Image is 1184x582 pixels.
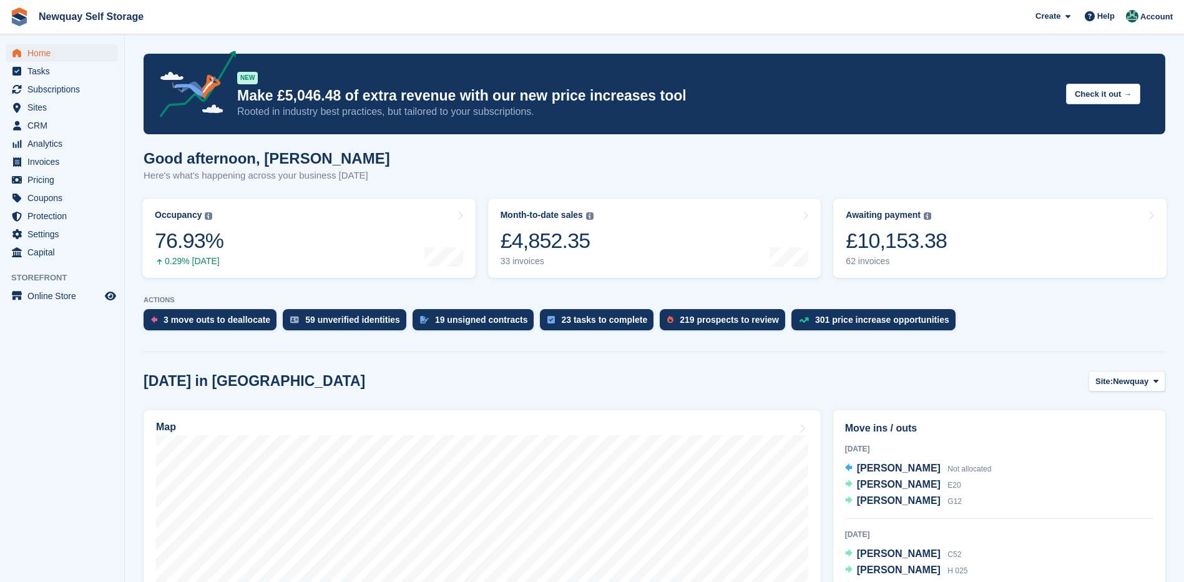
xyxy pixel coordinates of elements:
[845,477,961,493] a: [PERSON_NAME] E20
[857,479,941,490] span: [PERSON_NAME]
[6,287,118,305] a: menu
[27,117,102,134] span: CRM
[947,465,991,473] span: Not allocated
[435,315,528,325] div: 19 unsigned contracts
[857,463,941,473] span: [PERSON_NAME]
[142,199,476,278] a: Occupancy 76.93% 0.29% [DATE]
[144,150,390,167] h1: Good afternoon, [PERSON_NAME]
[27,225,102,243] span: Settings
[845,546,962,563] a: [PERSON_NAME] C52
[845,461,992,477] a: [PERSON_NAME] Not allocated
[420,316,429,323] img: contract_signature_icon-13c848040528278c33f63329250d36e43548de30e8caae1d1a13099fd9432cc5.svg
[11,272,124,284] span: Storefront
[845,493,962,510] a: [PERSON_NAME] G12
[6,99,118,116] a: menu
[413,309,541,337] a: 19 unsigned contracts
[290,316,299,323] img: verify_identity-adf6edd0f0f0b5bbfe63781bf79b02c33cf7c696d77639b501bdc392416b5a36.svg
[1140,11,1173,23] span: Account
[488,199,821,278] a: Month-to-date sales £4,852.35 33 invoices
[6,244,118,261] a: menu
[6,171,118,189] a: menu
[586,212,594,220] img: icon-info-grey-7440780725fd019a000dd9b08b2336e03edf1995a4989e88bcd33f0948082b44.svg
[1089,371,1165,392] button: Site: Newquay
[149,51,237,122] img: price-adjustments-announcement-icon-8257ccfd72463d97f412b2fc003d46551f7dbcb40ab6d574587a9cd5c0d94...
[501,210,583,220] div: Month-to-date sales
[947,566,967,575] span: H 025
[845,443,1153,455] div: [DATE]
[857,548,941,559] span: [PERSON_NAME]
[501,256,594,267] div: 33 invoices
[237,105,1056,119] p: Rooted in industry best practices, but tailored to your subscriptions.
[237,87,1056,105] p: Make £5,046.48 of extra revenue with our new price increases tool
[144,309,283,337] a: 3 move outs to deallocate
[833,199,1167,278] a: Awaiting payment £10,153.38 62 invoices
[156,422,176,433] h2: Map
[155,256,223,267] div: 0.29% [DATE]
[1126,10,1138,22] img: JON
[799,317,809,323] img: price_increase_opportunities-93ffe204e8149a01c8c9dc8f82e8f89637d9d84a8eef4429ea346261dce0b2c0.svg
[680,315,779,325] div: 219 prospects to review
[6,189,118,207] a: menu
[10,7,29,26] img: stora-icon-8386f47178a22dfd0bd8f6a31ec36ba5ce8667c1dd55bd0f319d3a0aa187defe.svg
[151,316,157,323] img: move_outs_to_deallocate_icon-f764333ba52eb49d3ac5e1228854f67142a1ed5810a6f6cc68b1a99e826820c5.svg
[815,315,949,325] div: 301 price increase opportunities
[6,135,118,152] a: menu
[144,296,1165,304] p: ACTIONS
[27,81,102,98] span: Subscriptions
[27,99,102,116] span: Sites
[237,72,258,84] div: NEW
[283,309,413,337] a: 59 unverified identities
[845,563,968,579] a: [PERSON_NAME] H 025
[27,207,102,225] span: Protection
[540,309,660,337] a: 23 tasks to complete
[1066,84,1140,104] button: Check it out →
[144,169,390,183] p: Here's what's happening across your business [DATE]
[27,62,102,80] span: Tasks
[144,373,365,390] h2: [DATE] in [GEOGRAPHIC_DATA]
[547,316,555,323] img: task-75834270c22a3079a89374b754ae025e5fb1db73e45f91037f5363f120a921f8.svg
[667,316,673,323] img: prospect-51fa495bee0391a8d652442698ab0144808aea92771e9ea1ae160a38d050c398.svg
[6,44,118,62] a: menu
[155,210,202,220] div: Occupancy
[27,153,102,170] span: Invoices
[155,228,223,254] div: 76.93%
[6,117,118,134] a: menu
[205,212,212,220] img: icon-info-grey-7440780725fd019a000dd9b08b2336e03edf1995a4989e88bcd33f0948082b44.svg
[27,287,102,305] span: Online Store
[924,212,931,220] img: icon-info-grey-7440780725fd019a000dd9b08b2336e03edf1995a4989e88bcd33f0948082b44.svg
[1097,10,1115,22] span: Help
[561,315,647,325] div: 23 tasks to complete
[6,81,118,98] a: menu
[305,315,400,325] div: 59 unverified identities
[6,207,118,225] a: menu
[164,315,270,325] div: 3 move outs to deallocate
[103,289,118,303] a: Preview store
[857,565,941,575] span: [PERSON_NAME]
[947,481,961,490] span: E20
[846,210,921,220] div: Awaiting payment
[660,309,791,337] a: 219 prospects to review
[845,421,1153,436] h2: Move ins / outs
[857,495,941,506] span: [PERSON_NAME]
[1095,375,1113,388] span: Site:
[1035,10,1060,22] span: Create
[27,244,102,261] span: Capital
[6,153,118,170] a: menu
[1113,375,1148,388] span: Newquay
[947,497,962,506] span: G12
[27,135,102,152] span: Analytics
[947,550,961,559] span: C52
[27,189,102,207] span: Coupons
[846,256,947,267] div: 62 invoices
[27,171,102,189] span: Pricing
[501,228,594,254] div: £4,852.35
[846,228,947,254] div: £10,153.38
[845,529,1153,540] div: [DATE]
[27,44,102,62] span: Home
[6,225,118,243] a: menu
[34,6,149,27] a: Newquay Self Storage
[791,309,962,337] a: 301 price increase opportunities
[6,62,118,80] a: menu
